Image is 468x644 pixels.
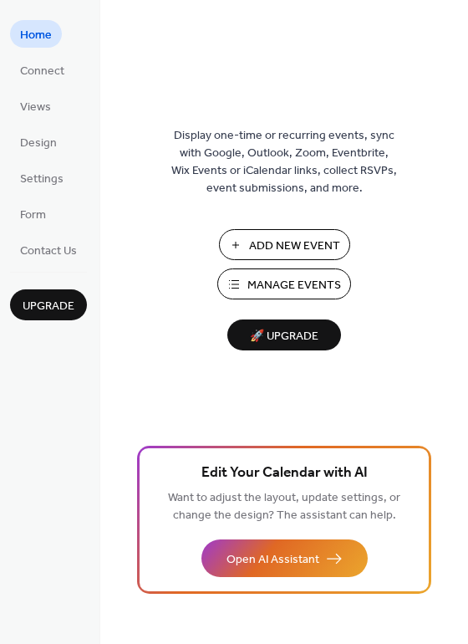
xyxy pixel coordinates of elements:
[10,289,87,320] button: Upgrade
[217,268,351,299] button: Manage Events
[171,127,397,197] span: Display one-time or recurring events, sync with Google, Outlook, Zoom, Eventbrite, Wix Events or ...
[237,325,331,348] span: 🚀 Upgrade
[20,27,52,44] span: Home
[168,487,400,527] span: Want to adjust the layout, update settings, or change the design? The assistant can help.
[247,277,341,294] span: Manage Events
[219,229,350,260] button: Add New Event
[20,135,57,152] span: Design
[20,63,64,80] span: Connect
[10,128,67,156] a: Design
[23,298,74,315] span: Upgrade
[10,92,61,120] a: Views
[226,551,319,569] span: Open AI Assistant
[20,171,64,188] span: Settings
[201,539,368,577] button: Open AI Assistant
[227,319,341,350] button: 🚀 Upgrade
[249,238,340,255] span: Add New Event
[201,462,368,485] span: Edit Your Calendar with AI
[10,164,74,192] a: Settings
[10,200,56,227] a: Form
[10,56,74,84] a: Connect
[20,207,46,224] span: Form
[20,243,77,260] span: Contact Us
[10,20,62,48] a: Home
[20,99,51,116] span: Views
[10,236,87,263] a: Contact Us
